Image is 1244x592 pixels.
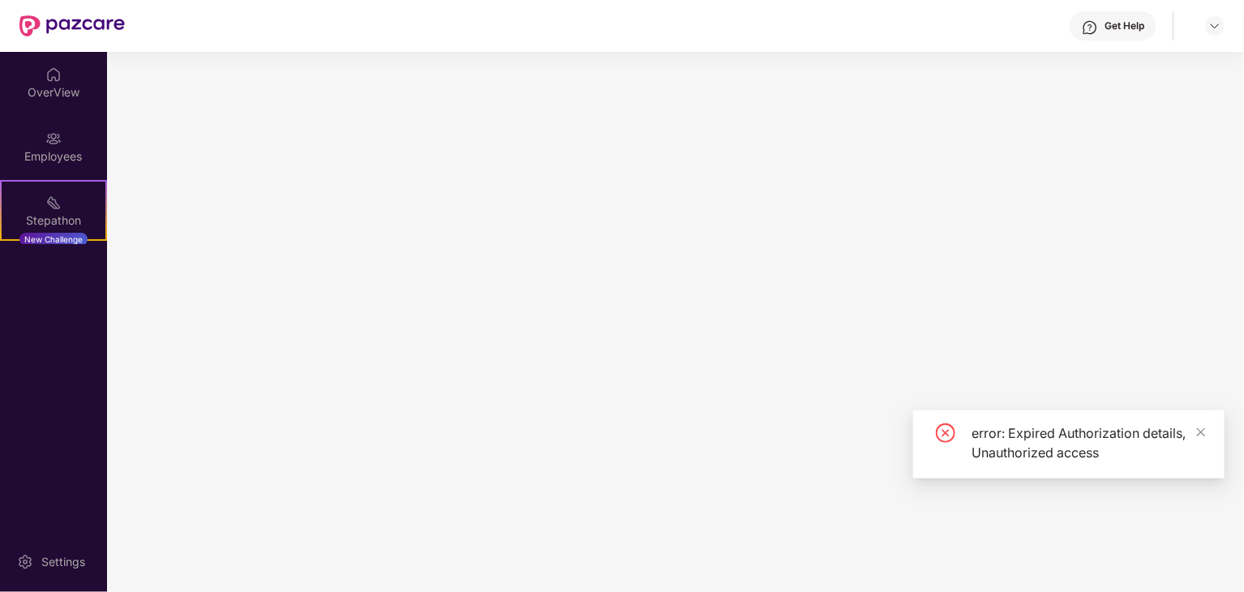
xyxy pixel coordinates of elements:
img: svg+xml;base64,PHN2ZyBpZD0iSGVscC0zMngzMiIgeG1sbnM9Imh0dHA6Ly93d3cudzMub3JnLzIwMDAvc3ZnIiB3aWR0aD... [1082,19,1098,36]
span: close-circle [936,423,955,443]
img: New Pazcare Logo [19,15,125,36]
div: Stepathon [2,212,105,229]
img: svg+xml;base64,PHN2ZyB4bWxucz0iaHR0cDovL3d3dy53My5vcmcvMjAwMC9zdmciIHdpZHRoPSIyMSIgaGVpZ2h0PSIyMC... [45,195,62,211]
img: svg+xml;base64,PHN2ZyBpZD0iRW1wbG95ZWVzIiB4bWxucz0iaHR0cDovL3d3dy53My5vcmcvMjAwMC9zdmciIHdpZHRoPS... [45,131,62,147]
span: close [1195,427,1207,438]
div: New Challenge [19,233,88,246]
div: error: Expired Authorization details, Unauthorized access [972,423,1205,462]
div: Settings [36,554,90,570]
div: Get Help [1105,19,1144,32]
img: svg+xml;base64,PHN2ZyBpZD0iU2V0dGluZy0yMHgyMCIgeG1sbnM9Imh0dHA6Ly93d3cudzMub3JnLzIwMDAvc3ZnIiB3aW... [17,554,33,570]
img: svg+xml;base64,PHN2ZyBpZD0iRHJvcGRvd24tMzJ4MzIiIHhtbG5zPSJodHRwOi8vd3d3LnczLm9yZy8yMDAwL3N2ZyIgd2... [1208,19,1221,32]
img: svg+xml;base64,PHN2ZyBpZD0iSG9tZSIgeG1sbnM9Imh0dHA6Ly93d3cudzMub3JnLzIwMDAvc3ZnIiB3aWR0aD0iMjAiIG... [45,66,62,83]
